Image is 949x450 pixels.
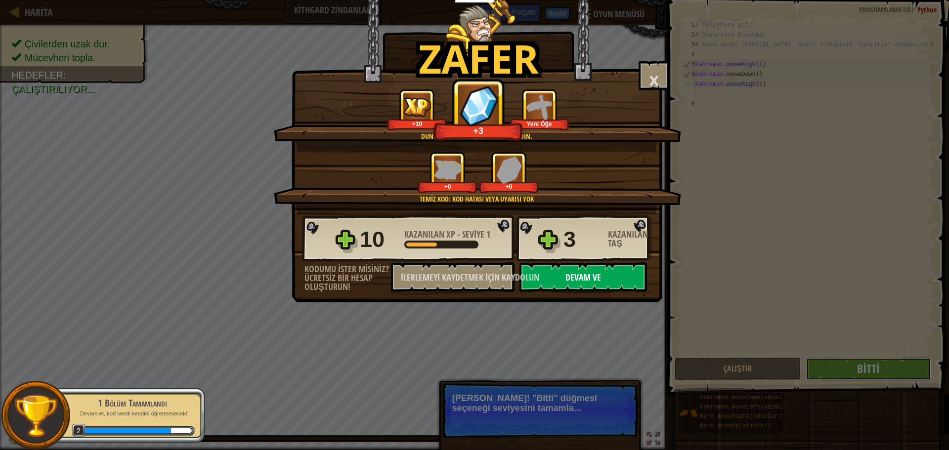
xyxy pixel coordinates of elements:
font: Kodumu ister misiniz? Ücretsiz bir hesap oluşturun! [304,263,389,293]
div: +3 [436,125,520,136]
font: Seviye [462,228,484,241]
font: Temiz kod: kod hatası veya uyarısı yok [420,194,534,204]
font: İlerlemeyi Kaydetmek için Kaydolun [401,271,539,284]
font: Devam ve [565,271,601,284]
div: 3 [563,224,602,255]
font: - [457,228,460,241]
font: Kazanılan XP [404,228,455,241]
font: +10 [412,121,422,127]
font: Devam et, kod kendi kendini öğretmeyecek! [80,410,187,416]
font: Zafer [419,31,539,85]
font: Dungeans of Kithgard'ı tamamladın. [421,131,533,141]
img: Kazanılan XP [434,160,462,179]
button: İlerlemeyi Kaydetmek için Kaydolun [391,262,515,292]
img: Yeni Öğe [526,93,553,121]
img: Kazanılan Taş [455,82,502,129]
img: trophy.png [13,393,58,438]
font: 10 [360,227,385,252]
font: +0 [505,183,512,190]
img: Kazanılan XP [403,97,431,117]
font: 2 [77,427,81,435]
font: 1 Bölüm Tamamlandı [98,396,167,409]
font: Yeni Öğe [526,121,552,127]
font: × [648,63,659,97]
button: Devam ve [519,262,647,292]
img: Kazanılan Taş [496,156,522,183]
font: 1 [486,228,490,241]
font: +0 [444,183,451,190]
font: Kazanılan Taş [608,228,648,249]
